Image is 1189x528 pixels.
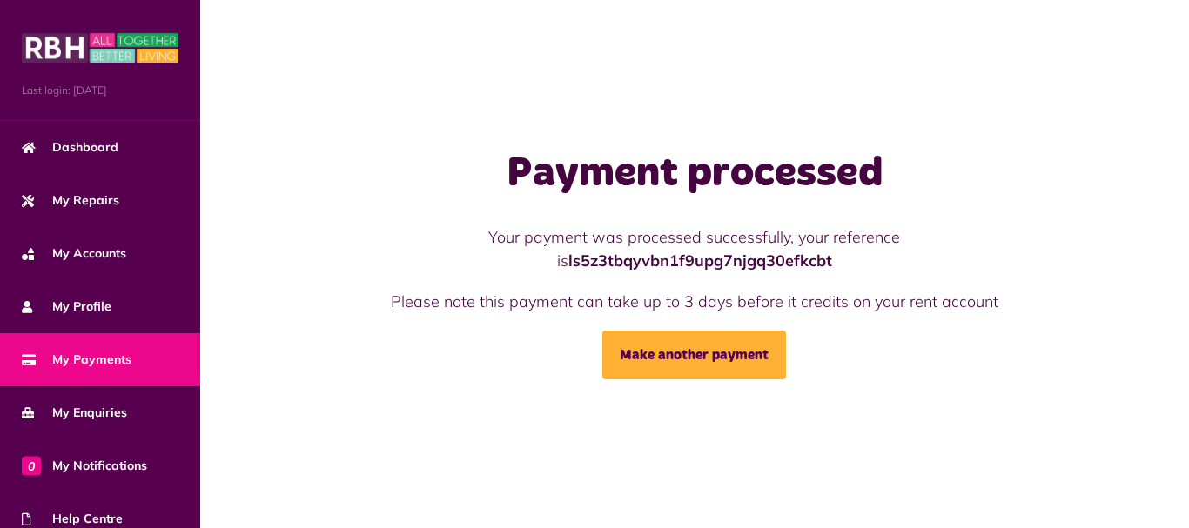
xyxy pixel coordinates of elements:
span: My Repairs [22,191,119,210]
span: My Enquiries [22,404,127,422]
strong: ls5z3tbqyvbn1f9upg7njgq30efkcbt [568,251,832,271]
span: My Profile [22,297,111,316]
span: Help Centre [22,510,123,528]
span: 0 [22,456,41,475]
p: Please note this payment can take up to 3 days before it credits on your rent account [359,290,1031,313]
span: My Payments [22,351,131,369]
p: Your payment was processed successfully, your reference is [359,225,1031,272]
img: MyRBH [22,30,178,65]
span: Last login: [DATE] [22,83,178,98]
h1: Payment processed [359,149,1031,199]
span: My Accounts [22,244,126,263]
span: My Notifications [22,457,147,475]
span: Dashboard [22,138,118,157]
a: Make another payment [602,331,786,379]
